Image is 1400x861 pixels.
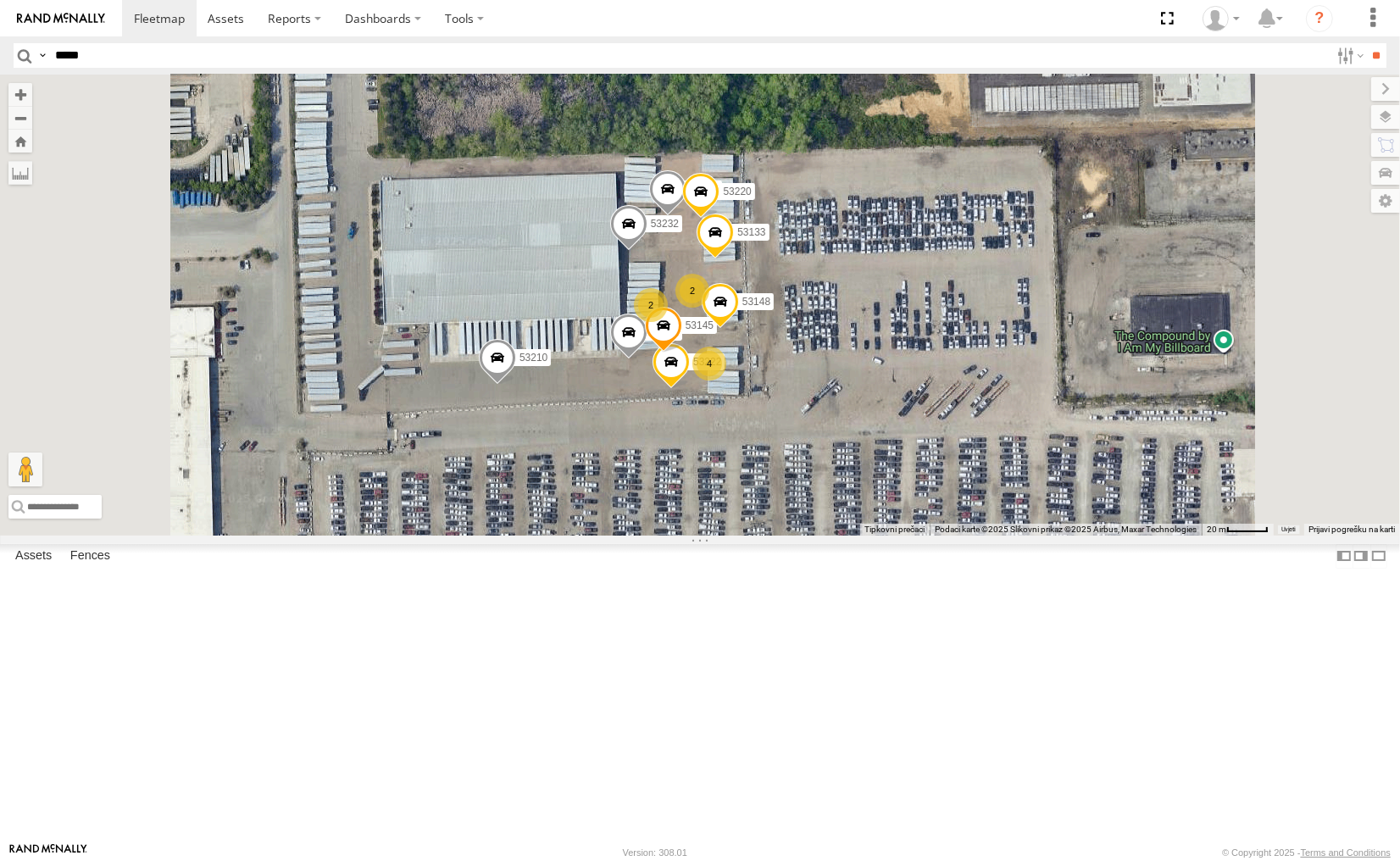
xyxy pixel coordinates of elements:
[864,524,925,536] button: Tipkovni prečaci
[8,130,32,153] button: Zoom Home
[737,226,765,238] span: 53133
[1207,525,1226,534] span: 20 m
[723,186,751,197] span: 53220
[1353,544,1369,569] label: Dock Summary Table to the Right
[623,847,687,858] div: Version: 308.01
[634,288,668,322] div: 2
[8,453,42,486] button: Povucite Pegmana na kartu da biste otvorili Street View
[1308,525,1395,534] a: Prijavi pogrešku na karti
[1197,6,1246,31] div: Miky Transport
[8,83,32,106] button: Zoom in
[519,352,547,364] span: 53210
[1222,847,1391,858] div: © Copyright 2025 -
[1331,43,1367,68] label: Search Filter Options
[692,347,726,381] div: 4
[8,106,32,130] button: Zoom out
[7,545,60,569] label: Assets
[1202,524,1274,536] button: Mjerilo karte: 20 m naprema 46 piksela
[8,161,32,185] label: Measure
[742,296,770,308] span: 53148
[935,525,1197,534] span: Podaci karte ©2025 Slikovni prikaz ©2025 Airbus, Maxar Technologies
[62,545,119,569] label: Fences
[675,274,709,308] div: 2
[1306,5,1333,32] i: ?
[9,844,87,861] a: Visit our Website
[686,319,714,331] span: 53145
[1370,544,1387,569] label: Hide Summary Table
[1336,544,1353,569] label: Dock Summary Table to the Left
[17,13,105,25] img: rand-logo.svg
[1281,525,1296,532] a: Uvjeti (otvara se u novoj kartici)
[1371,189,1400,213] label: Map Settings
[1301,847,1391,858] a: Terms and Conditions
[651,218,679,230] span: 53232
[36,43,49,68] label: Search Query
